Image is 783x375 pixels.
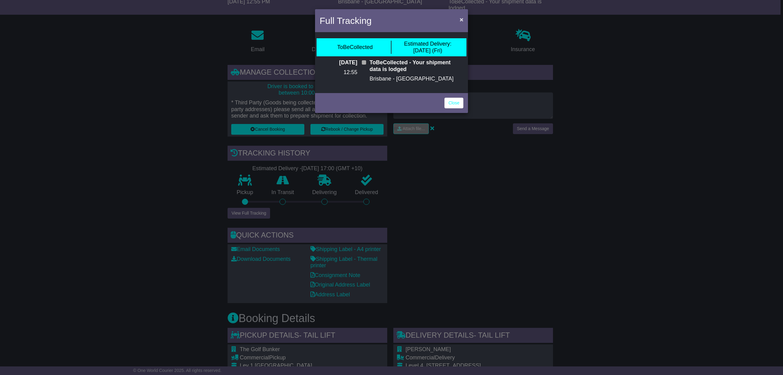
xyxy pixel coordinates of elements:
div: ToBeCollected [337,44,373,51]
p: [DATE] [320,59,357,66]
span: Estimated Delivery: [404,41,451,47]
div: [DATE] (Fri) [404,41,451,54]
span: × [460,16,463,23]
p: Brisbane - [GEOGRAPHIC_DATA] [369,76,463,82]
p: 12:55 [320,69,357,76]
a: Close [444,98,463,108]
button: Close [457,13,466,26]
p: ToBeCollected - Your shipment data is lodged [369,59,463,73]
h4: Full Tracking [320,14,372,28]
